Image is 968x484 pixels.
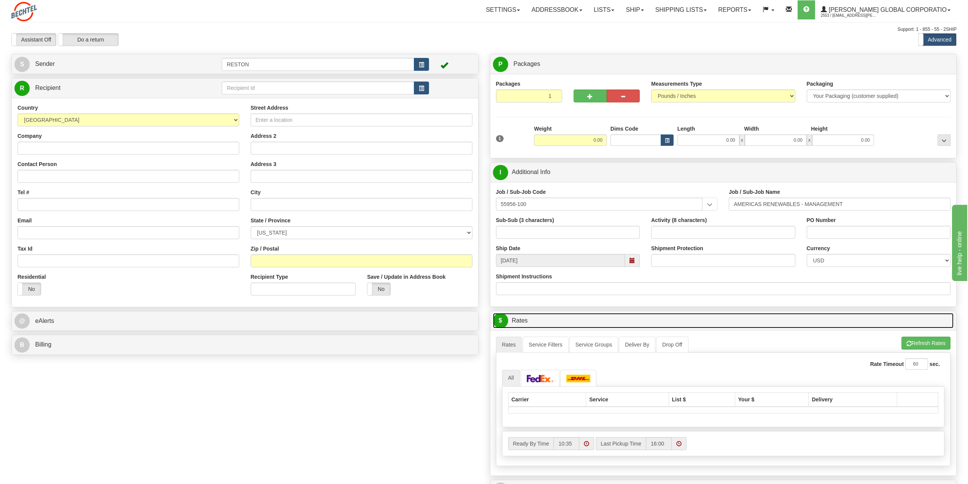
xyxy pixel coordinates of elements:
[12,34,56,46] label: Assistant Off
[827,6,947,13] span: [PERSON_NAME] Global Corporatio
[35,318,54,324] span: eAlerts
[527,375,553,382] img: FedEx Express®
[807,244,830,252] label: Currency
[496,80,521,88] label: Packages
[493,313,954,329] a: $Rates
[496,337,522,353] a: Rates
[919,34,956,46] label: Advanced
[650,0,712,19] a: Shipping lists
[951,203,967,281] iframe: chat widget
[6,5,70,14] div: live help - online
[739,134,745,146] span: x
[807,134,812,146] span: x
[14,57,30,72] span: S
[35,61,55,67] span: Sender
[251,113,472,126] input: Enter a location
[14,337,475,353] a: B Billing
[251,188,261,196] label: City
[815,0,956,19] a: [PERSON_NAME] Global Corporatio 2553 / [EMAIL_ADDRESS][PERSON_NAME][DOMAIN_NAME]
[513,61,540,67] span: Packages
[11,26,957,33] div: Support: 1 - 855 - 55 - 2SHIP
[651,244,703,252] label: Shipment Protection
[938,134,951,146] div: ...
[14,81,30,96] span: R
[251,132,277,140] label: Address 2
[620,0,649,19] a: Ship
[493,56,954,72] a: P Packages
[17,245,32,252] label: Tax Id
[496,198,703,211] input: Please select
[35,341,51,348] span: Billing
[586,392,669,407] th: Service
[222,58,414,71] input: Sender Id
[508,392,586,407] th: Carrier
[809,392,897,407] th: Delivery
[610,125,638,133] label: Dims Code
[677,125,695,133] label: Length
[222,81,414,94] input: Recipient Id
[569,337,618,353] a: Service Groups
[35,85,60,91] span: Recipient
[493,57,508,72] span: P
[493,165,954,180] a: IAdditional Info
[619,337,655,353] a: Deliver By
[807,80,833,88] label: Packaging
[656,337,688,353] a: Drop Off
[712,0,757,19] a: Reports
[651,80,702,88] label: Measurements Type
[496,244,521,252] label: Ship Date
[251,104,288,112] label: Street Address
[14,313,475,329] a: @ eAlerts
[17,217,32,224] label: Email
[566,375,591,382] img: DHL
[901,337,951,350] button: Refresh Rates
[17,273,46,281] label: Residential
[496,273,552,280] label: Shipment Instructions
[367,283,390,295] label: No
[11,2,37,21] img: logo2553.jpg
[729,188,780,196] label: Job / Sub-Job Name
[821,12,878,19] span: 2553 / [EMAIL_ADDRESS][PERSON_NAME][DOMAIN_NAME]
[870,360,904,368] label: Rate Timeout
[480,0,526,19] a: Settings
[251,160,277,168] label: Address 3
[744,125,759,133] label: Width
[17,132,42,140] label: Company
[58,34,118,46] label: Do a return
[523,337,569,353] a: Service Filters
[14,313,30,329] span: @
[493,313,508,328] span: $
[534,125,552,133] label: Weight
[735,392,809,407] th: Your $
[811,125,828,133] label: Height
[251,217,291,224] label: State / Province
[930,360,940,368] label: sec.
[14,337,30,353] span: B
[367,273,445,281] label: Save / Update in Address Book
[508,437,554,450] label: Ready By Time
[496,216,554,224] label: Sub-Sub (3 characters)
[669,392,735,407] th: List $
[17,160,57,168] label: Contact Person
[493,165,508,180] span: I
[502,370,520,386] a: All
[596,437,646,450] label: Last Pickup Time
[651,216,707,224] label: Activity (8 characters)
[496,188,546,196] label: Job / Sub-Job Code
[14,56,222,72] a: S Sender
[807,216,836,224] label: PO Number
[526,0,588,19] a: Addressbook
[18,283,41,295] label: No
[588,0,620,19] a: Lists
[17,104,38,112] label: Country
[14,80,199,96] a: R Recipient
[251,273,288,281] label: Recipient Type
[251,245,279,252] label: Zip / Postal
[17,188,29,196] label: Tel #
[496,135,504,142] span: 1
